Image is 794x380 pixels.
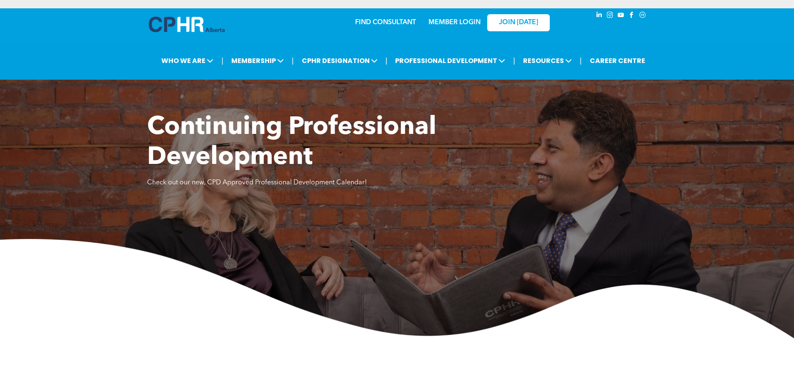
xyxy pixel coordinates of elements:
span: JOIN [DATE] [499,19,538,27]
li: | [221,52,223,69]
a: linkedin [595,10,604,22]
a: CAREER CENTRE [587,53,648,68]
a: MEMBER LOGIN [428,19,481,26]
span: CPHR DESIGNATION [299,53,380,68]
a: youtube [616,10,626,22]
span: MEMBERSHIP [229,53,286,68]
li: | [386,52,388,69]
span: Check out our new, CPD Approved Professional Development Calendar! [147,179,367,186]
a: Social network [638,10,647,22]
a: facebook [627,10,636,22]
span: WHO WE ARE [159,53,216,68]
li: | [580,52,582,69]
a: FIND CONSULTANT [355,19,416,26]
a: JOIN [DATE] [487,14,550,31]
img: A blue and white logo for cp alberta [149,17,225,32]
li: | [513,52,515,69]
a: instagram [606,10,615,22]
span: RESOURCES [521,53,574,68]
span: Continuing Professional Development [147,115,436,170]
span: PROFESSIONAL DEVELOPMENT [393,53,508,68]
li: | [292,52,294,69]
